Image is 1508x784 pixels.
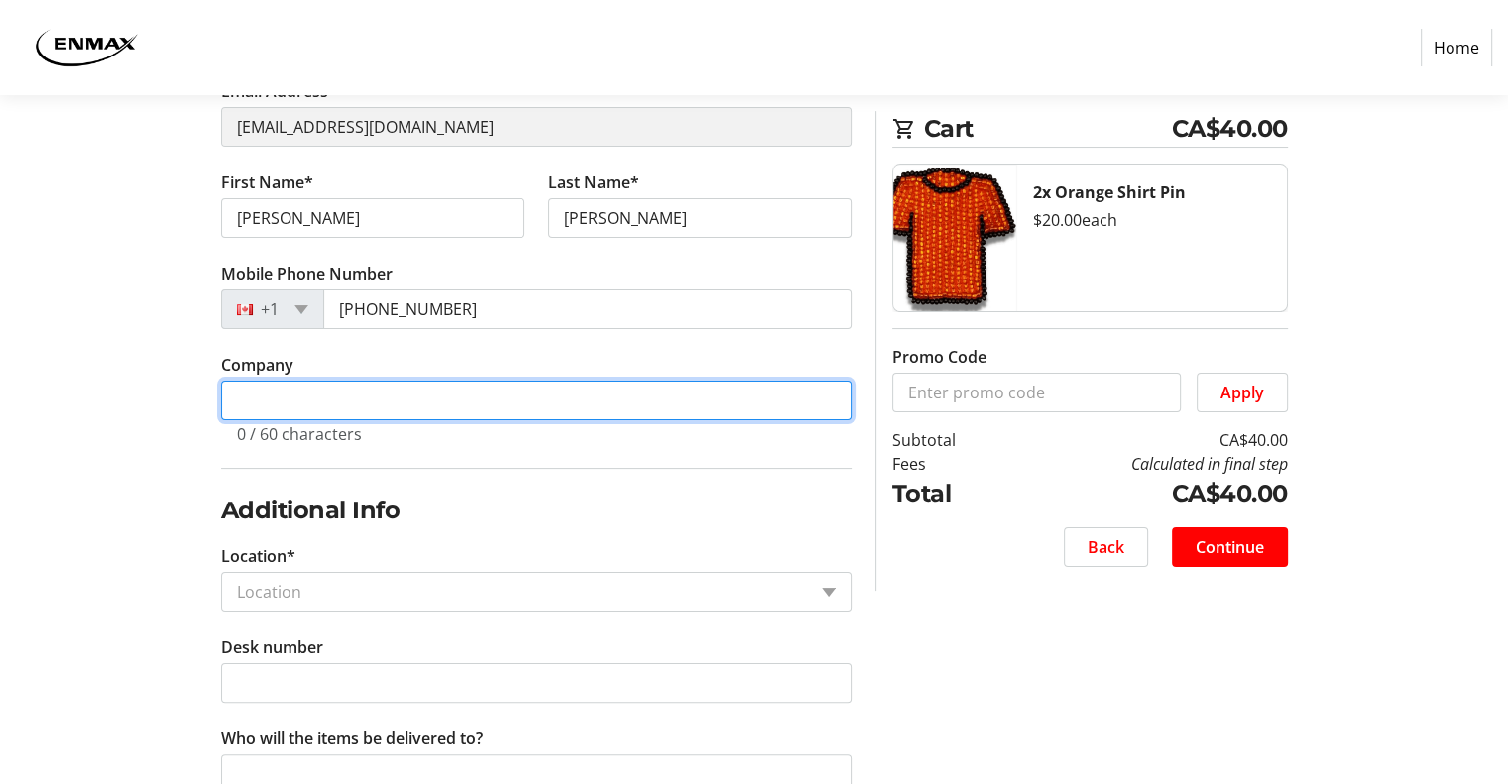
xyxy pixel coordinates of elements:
button: Apply [1197,373,1288,412]
td: CA$40.00 [1006,428,1288,452]
td: CA$40.00 [1006,476,1288,511]
input: Enter promo code [892,373,1181,412]
span: Apply [1220,381,1264,404]
img: Orange Shirt Pin [893,165,1017,311]
label: Promo Code [892,345,986,369]
span: Continue [1196,535,1264,559]
input: (506) 234-5678 [323,289,852,329]
label: First Name* [221,170,313,194]
label: Company [221,353,293,377]
button: Back [1064,527,1148,567]
label: Who will the items be delivered to? [221,727,483,750]
label: Desk number [221,635,323,659]
span: Cart [924,111,1172,147]
button: Continue [1172,527,1288,567]
label: Location* [221,544,295,568]
strong: 2x Orange Shirt Pin [1033,181,1186,203]
td: Subtotal [892,428,1006,452]
td: Calculated in final step [1006,452,1288,476]
h2: Additional Info [221,493,852,528]
label: Last Name* [548,170,638,194]
span: Back [1088,535,1124,559]
a: Home [1421,29,1492,66]
tr-character-limit: 0 / 60 characters [237,423,362,445]
td: Total [892,476,1006,511]
span: CA$40.00 [1172,111,1288,147]
div: $20.00 each [1033,208,1271,232]
img: ENMAX 's Logo [16,8,157,87]
label: Mobile Phone Number [221,262,393,285]
td: Fees [892,452,1006,476]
